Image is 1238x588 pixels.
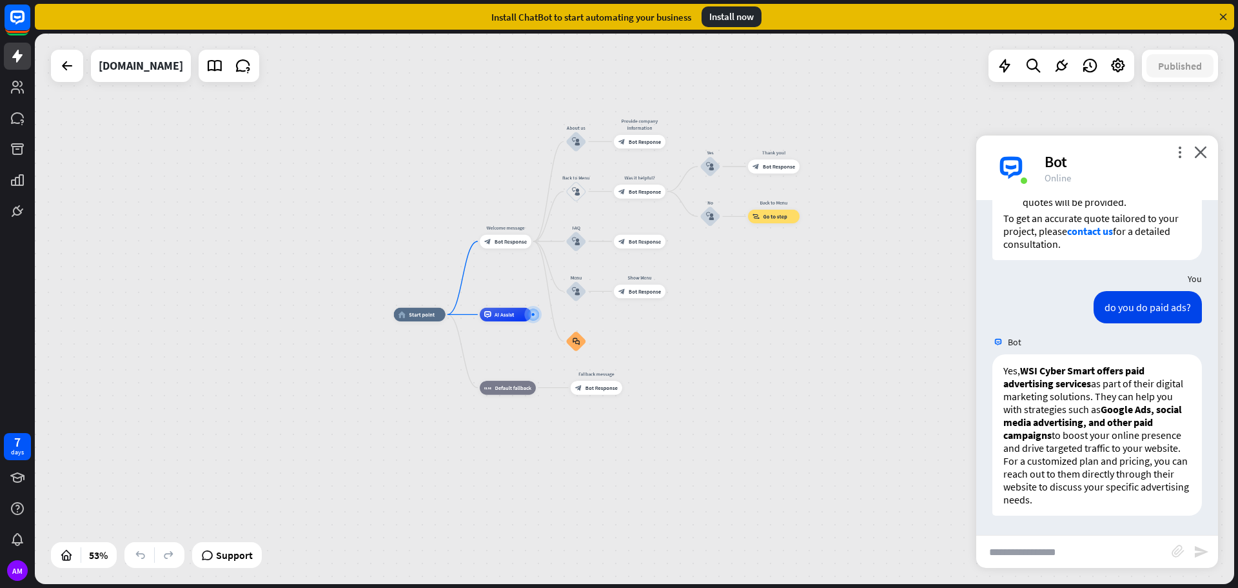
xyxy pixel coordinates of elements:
[555,224,596,231] div: FAQ
[398,311,406,318] i: home_2
[491,11,691,23] div: Install ChatBot to start automating your business
[7,560,28,581] div: AM
[11,448,24,457] div: days
[609,274,671,281] div: Show Menu
[629,188,661,195] span: Bot Response
[1003,364,1191,454] p: Yes, as part of their digital marketing solutions. They can help you with strategies such as to b...
[1003,403,1182,441] strong: Google Ads, social media advertising, and other paid campaigns
[618,238,625,245] i: block_bot_response
[495,384,531,391] span: Default fallback
[629,288,661,295] span: Bot Response
[475,224,536,231] div: Welcome message
[1008,336,1021,348] span: Bot
[702,6,761,27] div: Install now
[216,545,253,565] span: Support
[572,238,580,246] i: block_user_input
[565,370,627,378] div: Fallback message
[1194,544,1209,560] i: send
[629,238,661,245] span: Bot Response
[484,384,491,391] i: block_fallback
[555,174,596,181] div: Back to Menu
[1174,146,1186,158] i: more_vert
[572,287,580,296] i: block_user_input
[1194,146,1207,158] i: close
[1172,545,1184,558] i: block_attachment
[618,288,625,295] i: block_bot_response
[1188,273,1202,285] span: You
[1045,152,1203,172] div: Bot
[1146,54,1213,77] button: Published
[752,213,760,220] i: block_goto
[618,138,625,145] i: block_bot_response
[555,274,596,281] div: Menu
[752,163,760,170] i: block_bot_response
[495,238,527,245] span: Bot Response
[1003,454,1191,506] p: For a customized plan and pricing, you can reach out to them directly through their website to di...
[572,137,580,146] i: block_user_input
[1067,225,1113,238] a: contact us
[618,188,625,195] i: block_bot_response
[99,50,183,82] div: wsicybersmart.com
[763,213,787,220] span: Go to step
[689,199,731,207] div: No
[10,5,49,44] button: Open LiveChat chat widget
[572,187,580,196] i: block_user_input
[609,117,671,131] div: Provide company information
[706,163,714,171] i: block_user_input
[573,338,580,345] i: block_faq
[689,149,731,156] div: Yes
[763,163,795,170] span: Bot Response
[484,238,491,245] i: block_bot_response
[1094,291,1202,323] div: do you do paid ads?
[575,384,582,391] i: block_bot_response
[609,174,671,181] div: Was it helpful?
[4,433,31,460] a: 7 days
[585,384,618,391] span: Bot Response
[85,545,112,565] div: 53%
[1003,212,1191,250] p: To get an accurate quote tailored to your project, please for a detailed consultation.
[1003,364,1145,390] strong: WSI Cyber Smart offers paid advertising services
[495,311,514,318] span: AI Assist
[555,125,596,132] div: About us
[409,311,435,318] span: Start point
[14,436,21,448] div: 7
[743,149,805,156] div: Thank you!
[1045,172,1203,184] div: Online
[706,212,714,221] i: block_user_input
[629,138,661,145] span: Bot Response
[743,199,805,207] div: Back to Menu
